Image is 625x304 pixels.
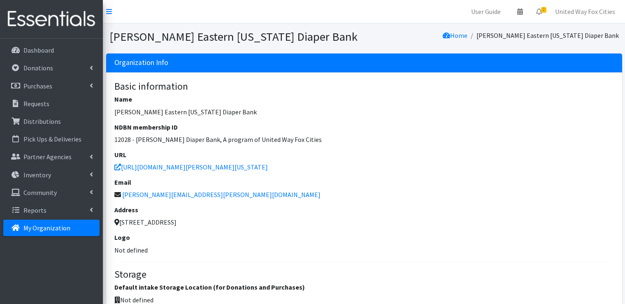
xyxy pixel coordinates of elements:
a: Home [443,31,467,39]
a: 2 [530,3,548,20]
a: User Guide [465,3,507,20]
h6: URL [114,151,614,159]
p: Community [23,188,57,197]
p: [PERSON_NAME] Eastern [US_STATE] Diaper Bank [114,107,614,117]
a: Distributions [3,113,100,130]
h6: Email [114,179,614,186]
p: Distributions [23,117,61,125]
address: [STREET_ADDRESS] [114,217,614,227]
img: HumanEssentials [3,5,100,33]
h6: Name [114,95,614,103]
a: Pick Ups & Deliveries [3,131,100,147]
p: Donations [23,64,53,72]
h4: Basic information [114,81,614,93]
p: My Organization [23,224,70,232]
a: Email organization - opens in new tab [122,190,321,199]
h2: Organization Info [114,58,168,67]
a: [URL][DOMAIN_NAME][PERSON_NAME][US_STATE] [114,163,268,171]
a: United Way Fox Cities [548,3,622,20]
span: 2 [541,7,546,13]
a: Inventory [3,167,100,183]
h6: NDBN membership ID [114,123,614,131]
a: Dashboard [3,42,100,58]
a: Requests [3,95,100,112]
li: [PERSON_NAME] Eastern [US_STATE] Diaper Bank [467,30,619,42]
a: Community [3,184,100,201]
p: Purchases [23,82,52,90]
p: Reports [23,206,46,214]
a: Partner Agencies [3,149,100,165]
p: Pick Ups & Deliveries [23,135,81,143]
p: Requests [23,100,49,108]
a: My Organization [3,220,100,236]
p: Dashboard [23,46,54,54]
a: Purchases [3,78,100,94]
a: Donations [3,60,100,76]
h6: Logo [114,234,614,241]
p: Inventory [23,171,51,179]
p: Not defined [114,245,614,255]
h1: [PERSON_NAME] Eastern [US_STATE] Diaper Bank [109,30,361,44]
h6: Address [114,206,614,214]
a: Reports [3,202,100,218]
p: 12028 - [PERSON_NAME] Diaper Bank, A program of United Way Fox Cities [114,135,614,144]
h4: Storage [114,269,614,281]
h6: Default intake Storage Location (for Donations and Purchases) [114,283,614,291]
p: Partner Agencies [23,153,72,161]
